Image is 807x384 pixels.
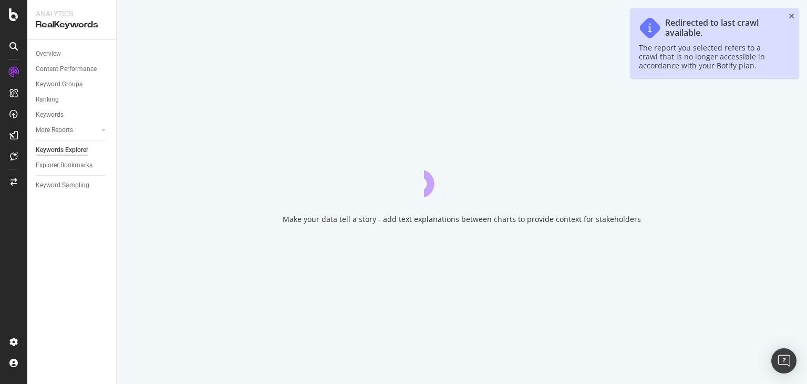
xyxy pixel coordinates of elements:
div: Keyword Groups [36,79,82,90]
div: Keywords Explorer [36,145,88,156]
div: The report you selected refers to a crawl that is no longer accessible in accordance with your Bo... [639,43,780,70]
div: Redirected to last crawl available. [665,18,780,38]
div: Explorer Bookmarks [36,160,92,171]
a: Keyword Sampling [36,180,109,191]
a: Keywords Explorer [36,145,109,156]
a: Explorer Bookmarks [36,160,109,171]
a: Content Performance [36,64,109,75]
div: Overview [36,48,61,59]
div: Analytics [36,8,108,19]
div: Ranking [36,94,59,105]
div: animation [424,159,500,197]
a: Overview [36,48,109,59]
div: Open Intercom Messenger [771,348,796,373]
div: Keyword Sampling [36,180,89,191]
a: More Reports [36,125,98,136]
div: RealKeywords [36,19,108,31]
div: Content Performance [36,64,97,75]
div: Make your data tell a story - add text explanations between charts to provide context for stakeho... [283,214,641,225]
a: Keyword Groups [36,79,109,90]
div: Keywords [36,109,64,120]
div: close toast [789,13,794,20]
a: Ranking [36,94,109,105]
div: More Reports [36,125,73,136]
a: Keywords [36,109,109,120]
